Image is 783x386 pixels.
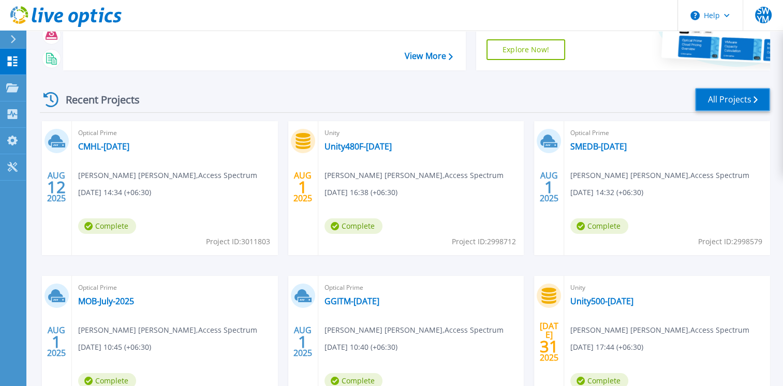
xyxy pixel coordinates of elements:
[452,236,516,247] span: Project ID: 2998712
[78,296,134,306] a: MOB-July-2025
[570,170,749,181] span: [PERSON_NAME] [PERSON_NAME] , Access Spectrum
[698,236,762,247] span: Project ID: 2998579
[298,337,307,346] span: 1
[324,187,397,198] span: [DATE] 16:38 (+06:30)
[486,39,565,60] a: Explore Now!
[539,323,559,361] div: [DATE] 2025
[78,127,272,139] span: Optical Prime
[47,323,66,361] div: AUG 2025
[324,170,504,181] span: [PERSON_NAME] [PERSON_NAME] , Access Spectrum
[78,141,129,152] a: CMHL-[DATE]
[570,187,643,198] span: [DATE] 14:32 (+06:30)
[78,218,136,234] span: Complete
[324,127,518,139] span: Unity
[298,183,307,191] span: 1
[324,296,379,306] a: GGITM-[DATE]
[206,236,270,247] span: Project ID: 3011803
[570,127,764,139] span: Optical Prime
[570,141,627,152] a: SMEDB-[DATE]
[570,324,749,336] span: [PERSON_NAME] [PERSON_NAME] , Access Spectrum
[539,168,559,206] div: AUG 2025
[540,342,558,351] span: 31
[52,337,61,346] span: 1
[293,323,313,361] div: AUG 2025
[544,183,554,191] span: 1
[324,342,397,353] span: [DATE] 10:40 (+06:30)
[755,7,772,23] span: SWYM
[78,324,257,336] span: [PERSON_NAME] [PERSON_NAME] , Access Spectrum
[324,218,382,234] span: Complete
[47,168,66,206] div: AUG 2025
[324,324,504,336] span: [PERSON_NAME] [PERSON_NAME] , Access Spectrum
[78,187,151,198] span: [DATE] 14:34 (+06:30)
[695,88,770,111] a: All Projects
[78,170,257,181] span: [PERSON_NAME] [PERSON_NAME] , Access Spectrum
[47,183,66,191] span: 12
[40,87,154,112] div: Recent Projects
[78,342,151,353] span: [DATE] 10:45 (+06:30)
[570,218,628,234] span: Complete
[324,141,392,152] a: Unity480F-[DATE]
[405,51,453,61] a: View More
[324,282,518,293] span: Optical Prime
[570,342,643,353] span: [DATE] 17:44 (+06:30)
[570,296,633,306] a: Unity500-[DATE]
[78,282,272,293] span: Optical Prime
[293,168,313,206] div: AUG 2025
[570,282,764,293] span: Unity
